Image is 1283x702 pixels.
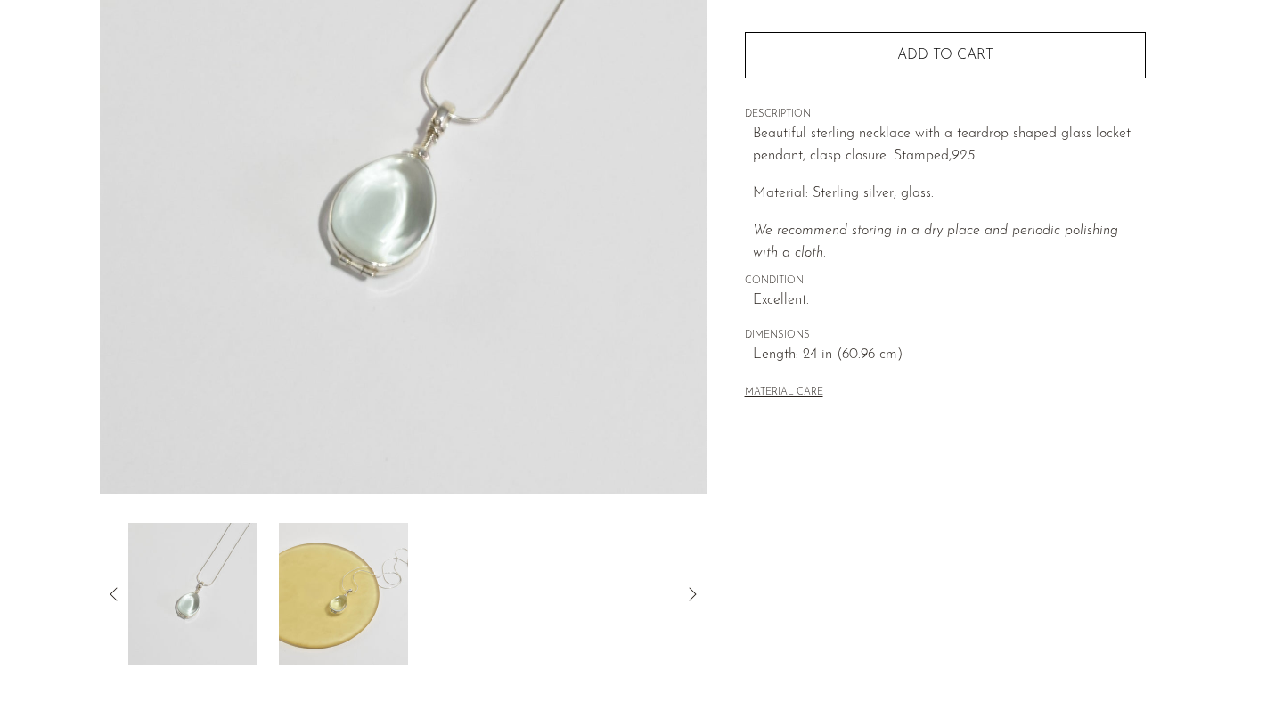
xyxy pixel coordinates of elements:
[753,123,1146,168] p: Beautiful sterling necklace with a teardrop shaped glass locket pendant, clasp closure. Stamped,
[753,290,1146,313] span: Excellent.
[897,48,993,62] span: Add to cart
[753,344,1146,367] span: Length: 24 in (60.96 cm)
[745,273,1146,290] span: CONDITION
[128,523,257,665] img: Teardrop Glass Locket Necklace
[753,183,1146,206] p: Material: Sterling silver, glass.
[745,107,1146,123] span: DESCRIPTION
[745,328,1146,344] span: DIMENSIONS
[745,387,823,400] button: MATERIAL CARE
[279,523,408,665] img: Teardrop Glass Locket Necklace
[745,32,1146,78] button: Add to cart
[952,149,977,163] em: 925.
[753,224,1118,261] i: We recommend storing in a dry place and periodic polishing with a cloth.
